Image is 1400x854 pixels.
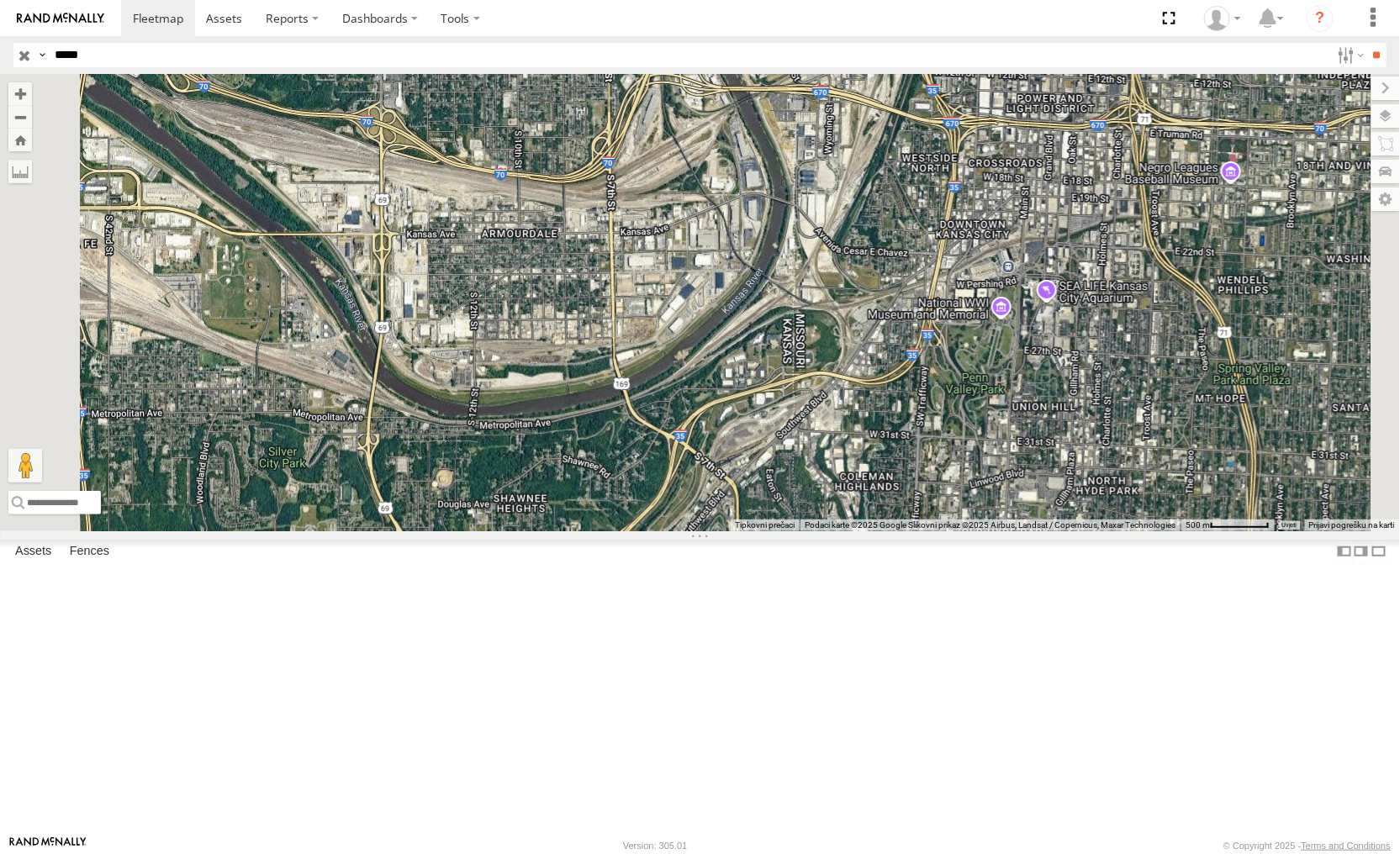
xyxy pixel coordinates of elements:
[1181,519,1275,531] button: Mjerilo karte: 500 m naprema 67 piksela
[1223,841,1391,851] div: © Copyright 2025 -
[623,841,687,851] div: Version: 305.01
[7,540,60,564] label: Assets
[1371,187,1400,211] label: Map Settings
[805,520,1175,530] span: Podaci karte ©2025 Google Slikovni prikaz ©2025 Airbus, Landsat / Copernicus, Maxar Technologies
[1186,520,1210,530] span: 500 m
[8,160,32,183] label: Measure
[1198,6,1247,31] div: Miky Transport
[1353,540,1370,564] label: Dock Summary Table to the Right
[8,449,42,482] button: Povucite Pegmana na kartu da biste otvorili Street View
[1336,540,1353,564] label: Dock Summary Table to the Left
[61,540,118,564] label: Fences
[1307,5,1334,32] i: ?
[1282,521,1297,528] a: Uvjeti
[1309,520,1395,530] a: Prijavi pogrešku na karti
[8,105,32,129] button: Zoom out
[735,519,795,531] button: Tipkovni prečaci
[1331,43,1367,67] label: Search Filter Options
[1302,841,1391,851] a: Terms and Conditions
[8,129,32,151] button: Zoom Home
[35,43,49,67] label: Search Query
[1371,540,1387,564] label: Hide Summary Table
[17,13,104,24] img: rand-logo.svg
[8,82,32,105] button: Zoom in
[9,837,87,854] a: Visit our Website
